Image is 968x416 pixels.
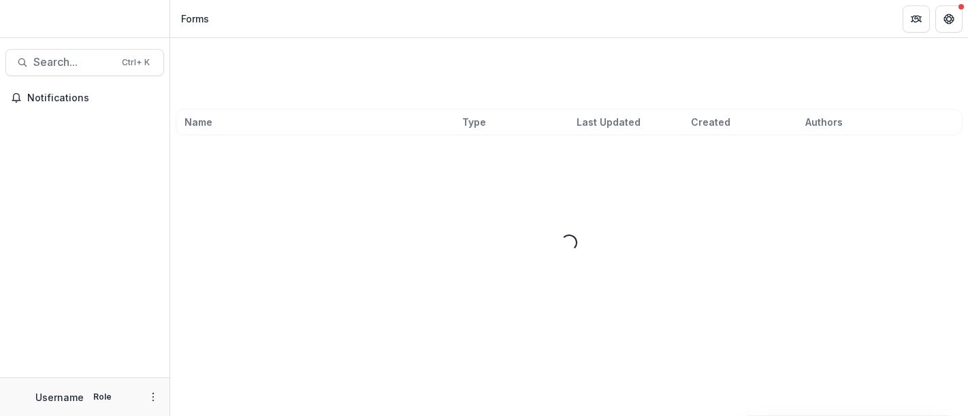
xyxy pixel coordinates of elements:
[5,87,164,109] button: Notifications
[184,115,212,129] span: Name
[176,9,214,29] nav: breadcrumb
[805,115,843,129] span: Authors
[691,115,730,129] span: Created
[577,115,641,129] span: Last Updated
[27,92,159,104] span: Notifications
[935,5,963,33] button: Get Help
[89,391,116,403] p: Role
[181,12,209,26] div: Forms
[33,56,114,69] span: Search...
[462,115,486,129] span: Type
[145,389,161,405] button: More
[35,390,84,404] p: Username
[5,49,164,76] button: Search...
[119,55,152,70] div: Ctrl + K
[903,5,930,33] button: Partners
